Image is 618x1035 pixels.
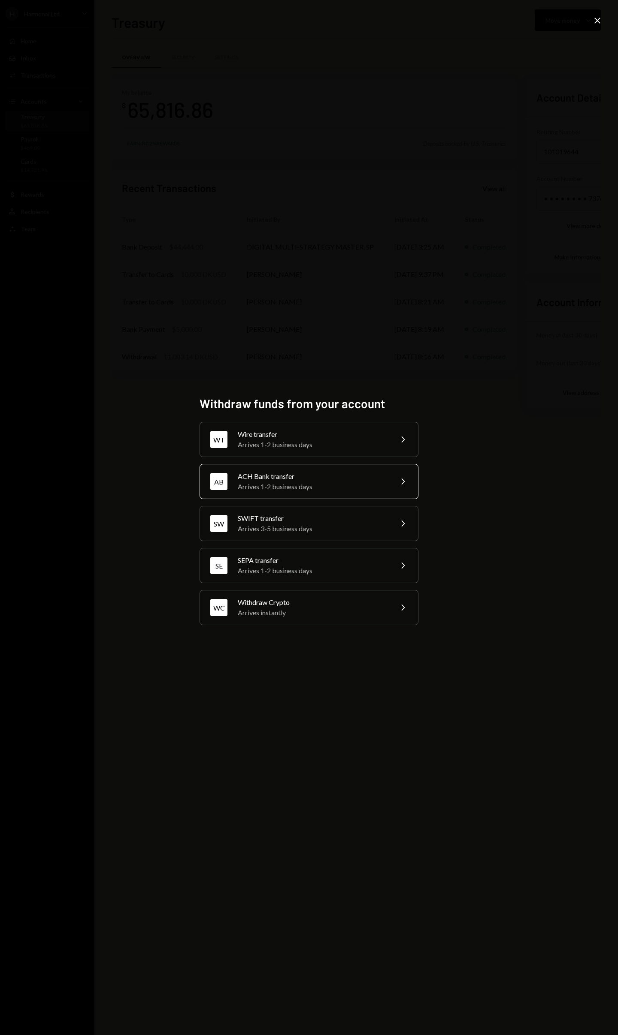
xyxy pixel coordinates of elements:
div: WT [210,431,227,448]
h2: Withdraw funds from your account [200,395,418,412]
div: Wire transfer [238,429,387,439]
div: WC [210,599,227,616]
div: Withdraw Crypto [238,597,387,608]
div: ACH Bank transfer [238,471,387,481]
div: SW [210,515,227,532]
div: Arrives 1-2 business days [238,566,387,576]
div: AB [210,473,227,490]
button: WTWire transferArrives 1-2 business days [200,422,418,457]
div: SE [210,557,227,574]
div: SWIFT transfer [238,513,387,524]
div: Arrives 1-2 business days [238,481,387,492]
div: Arrives 1-2 business days [238,439,387,450]
button: ABACH Bank transferArrives 1-2 business days [200,464,418,499]
div: Arrives instantly [238,608,387,618]
button: SESEPA transferArrives 1-2 business days [200,548,418,583]
div: Arrives 3-5 business days [238,524,387,534]
button: SWSWIFT transferArrives 3-5 business days [200,506,418,541]
div: SEPA transfer [238,555,387,566]
button: WCWithdraw CryptoArrives instantly [200,590,418,625]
